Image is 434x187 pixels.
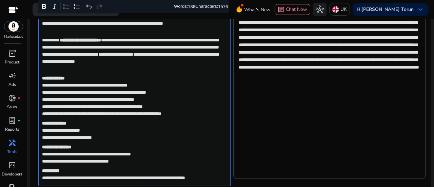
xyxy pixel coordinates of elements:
span: campaign [8,72,16,80]
div: Words: Characters: [174,2,228,11]
span: handyman [8,139,16,147]
p: UK [340,3,347,15]
span: fiber_manual_record [18,97,20,99]
img: amazon.svg [4,21,23,32]
span: search [38,5,46,14]
p: Product [5,59,19,65]
p: Ads [8,81,16,88]
span: fiber_manual_record [18,119,20,122]
span: donut_small [8,94,16,102]
p: Tools [7,149,17,155]
p: Reports [5,126,19,132]
span: code_blocks [8,161,16,169]
span: inventory_2 [8,49,16,57]
b: [PERSON_NAME] Torun [361,6,414,13]
span: Chat Now [286,6,307,13]
button: chatChat Now [275,4,310,15]
label: 1576 [218,4,228,9]
p: Hi [357,7,414,12]
span: chat [278,6,284,13]
span: What's New [244,4,271,16]
button: hub [313,3,327,16]
img: uk.svg [332,6,339,13]
span: hub [316,5,324,14]
p: Marketplace [4,34,23,39]
label: 186 [188,4,195,9]
p: Developers [2,171,22,177]
p: Sales [7,104,17,110]
span: keyboard_arrow_down [416,5,425,14]
span: lab_profile [8,116,16,125]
